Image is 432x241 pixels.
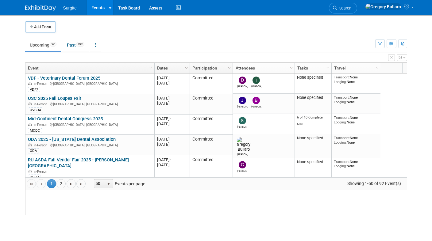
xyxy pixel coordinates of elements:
a: Go to the next page [67,179,76,188]
a: Column Settings [374,63,380,72]
a: Mid-Continent Dental Congress 2025 [28,116,103,122]
span: Column Settings [375,66,380,70]
span: Transport: [334,95,350,100]
a: Past899 [62,39,89,51]
a: Upcoming92 [25,39,61,51]
div: [DATE] [157,137,187,142]
a: Column Settings [226,63,233,72]
span: In-Person [33,102,49,106]
a: VDF - Veterinary Dental Forum 2025 [28,75,100,81]
td: Committed [190,155,233,182]
div: Gregory Bullaro [237,152,248,156]
span: Column Settings [184,66,189,70]
div: 6 of 10 Complete [297,115,329,120]
div: Jason Mayosky [237,104,248,108]
img: In-Person Event [28,143,32,146]
div: [GEOGRAPHIC_DATA], [GEOGRAPHIC_DATA] [28,142,152,148]
img: In-Person Event [28,170,32,173]
div: [DATE] [157,121,187,126]
span: 92 [50,42,56,47]
span: Surgitel [63,6,78,10]
a: Go to the last page [76,179,86,188]
span: Events per page [86,179,151,188]
img: In-Person Event [28,123,32,126]
span: Transport: [334,160,350,164]
div: MCDC [28,128,42,133]
span: Transport: [334,115,350,120]
div: [DATE] [157,75,187,81]
span: Go to the previous page [39,182,44,186]
span: Go to the next page [69,182,74,186]
div: [DATE] [157,81,187,86]
div: UVRU [28,175,41,179]
span: Lodging: [334,140,347,145]
td: Committed [190,73,233,94]
a: Attendees [236,63,291,73]
td: Committed [190,115,233,135]
div: [DATE] [157,142,187,147]
span: - [170,157,171,162]
a: Column Settings [288,63,295,72]
a: Search [329,3,357,13]
div: None None [334,115,378,124]
div: [DATE] [157,162,187,168]
div: None None [334,75,378,84]
img: Christopher Martinez [239,161,246,168]
a: ODA 2025 - [US_STATE] Dental Association [28,137,116,142]
div: 60% [297,122,329,126]
a: Travel [334,63,376,73]
span: Lodging: [334,100,347,104]
a: Go to the previous page [37,179,46,188]
button: Add Event [25,21,56,32]
a: Dates [157,63,186,73]
span: Column Settings [227,66,232,70]
span: Column Settings [326,66,330,70]
a: Column Settings [325,63,331,72]
div: None specified [297,95,329,100]
span: Showing 1-50 of 92 Event(s) [341,179,407,188]
div: Brian Craig [251,104,261,108]
a: Go to the first page [27,179,36,188]
span: Go to the last page [79,182,83,186]
div: ODA [28,148,39,153]
div: Christopher Martinez [237,168,248,172]
a: Column Settings [183,63,190,72]
div: None None [334,136,378,145]
span: In-Person [33,143,49,147]
div: None specified [297,160,329,164]
span: - [170,116,171,121]
span: 1 [47,179,56,188]
span: - [170,96,171,100]
img: Gregory Bullaro [237,137,250,152]
div: Tim Faircloth [251,84,261,88]
div: Daniel Green [237,84,248,88]
span: In-Person [33,170,49,174]
span: - [170,76,171,80]
div: [GEOGRAPHIC_DATA], [GEOGRAPHIC_DATA] [28,81,152,86]
div: [GEOGRAPHIC_DATA], [GEOGRAPHIC_DATA] [28,122,152,127]
span: In-Person [33,123,49,127]
span: Search [337,6,351,10]
div: None specified [297,136,329,141]
img: Daniel Green [239,77,246,84]
a: Tasks [297,63,327,73]
div: Sandy Britt [237,124,248,128]
td: Committed [190,135,233,155]
a: Event [28,63,150,73]
a: RU ASDA Fall Vendor Fair 2025 - [PERSON_NAME][GEOGRAPHIC_DATA] [28,157,129,168]
div: UVSCA [28,107,43,112]
span: Lodging: [334,164,347,168]
span: Lodging: [334,120,347,124]
span: select [106,182,111,186]
span: Column Settings [289,66,294,70]
a: Participation [192,63,229,73]
a: USC 2025 Fall Loupes Fair [28,96,81,101]
span: Column Settings [148,66,153,70]
div: None None [334,95,378,104]
div: None None [334,160,378,168]
span: Transport: [334,75,350,79]
div: [DATE] [157,116,187,121]
img: In-Person Event [28,82,32,85]
span: 899 [76,42,84,47]
div: VDF7 [28,87,40,92]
